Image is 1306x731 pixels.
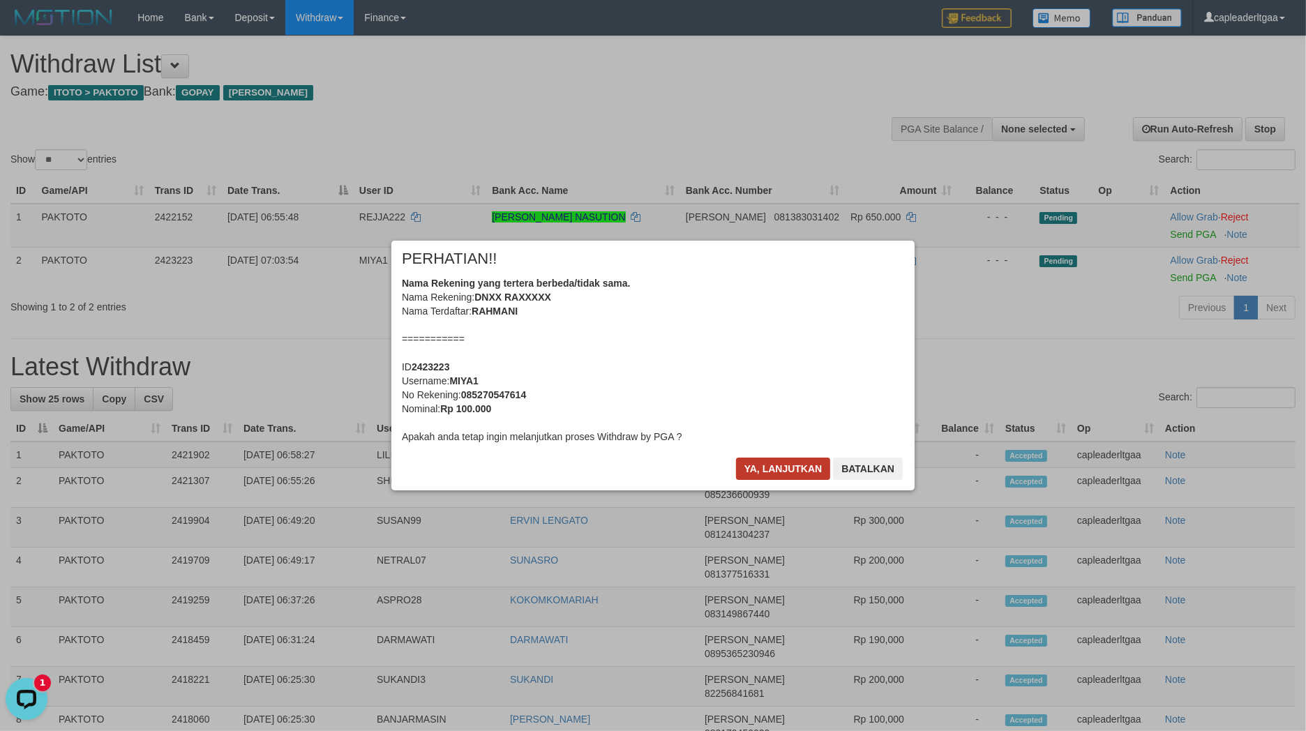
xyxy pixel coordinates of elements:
b: RAHMANI [472,306,518,317]
b: Nama Rekening yang tertera berbeda/tidak sama. [402,278,631,289]
div: Nama Rekening: Nama Terdaftar: =========== ID Username: No Rekening: Nominal: Apakah anda tetap i... [402,276,904,444]
b: DNXX RAXXXXX [474,292,551,303]
button: Batalkan [833,458,903,480]
button: Ya, lanjutkan [736,458,831,480]
b: MIYA1 [449,375,479,386]
button: Open LiveChat chat widget [6,6,47,47]
span: PERHATIAN!! [402,252,497,266]
b: Rp 100.000 [440,403,491,414]
div: New messages notification [34,2,51,19]
b: 2423223 [412,361,450,372]
b: 085270547614 [461,389,526,400]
